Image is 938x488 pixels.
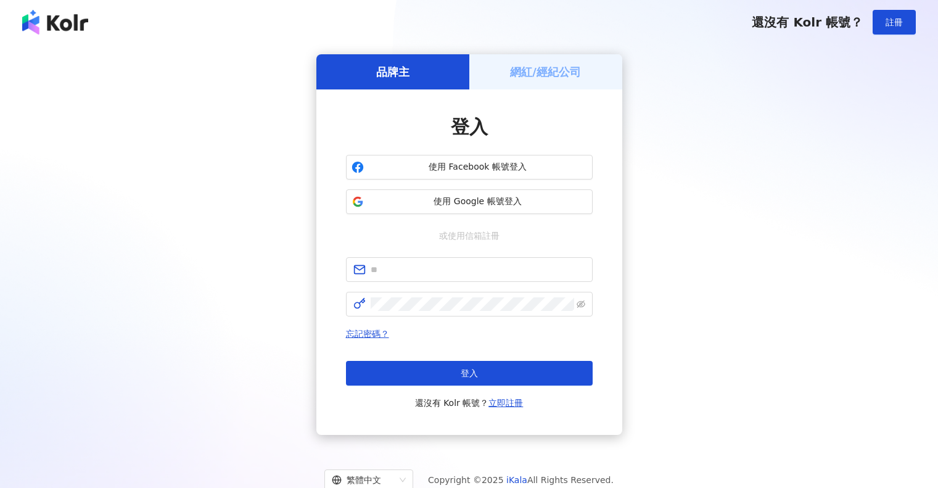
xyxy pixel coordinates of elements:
button: 使用 Google 帳號登入 [346,189,593,214]
a: 忘記密碼？ [346,329,389,339]
button: 註冊 [873,10,916,35]
span: 登入 [461,368,478,378]
a: 立即註冊 [488,398,523,408]
span: 使用 Google 帳號登入 [369,196,587,208]
span: 註冊 [886,17,903,27]
span: eye-invisible [577,300,585,308]
h5: 網紅/經紀公司 [510,64,581,80]
button: 使用 Facebook 帳號登入 [346,155,593,180]
span: 或使用信箱註冊 [430,229,508,242]
button: 登入 [346,361,593,386]
a: iKala [506,475,527,485]
span: Copyright © 2025 All Rights Reserved. [428,473,614,487]
span: 還沒有 Kolr 帳號？ [752,15,863,30]
span: 使用 Facebook 帳號登入 [369,161,587,173]
span: 還沒有 Kolr 帳號？ [415,395,524,410]
span: 登入 [451,116,488,138]
h5: 品牌主 [376,64,409,80]
img: logo [22,10,88,35]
